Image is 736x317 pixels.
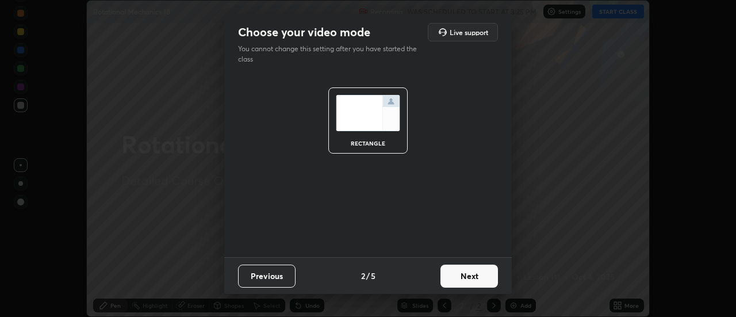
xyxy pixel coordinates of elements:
h4: 2 [361,270,365,282]
h4: / [366,270,370,282]
div: rectangle [345,140,391,146]
h2: Choose your video mode [238,25,370,40]
h5: Live support [450,29,488,36]
img: normalScreenIcon.ae25ed63.svg [336,95,400,131]
h4: 5 [371,270,375,282]
button: Next [440,265,498,288]
button: Previous [238,265,296,288]
p: You cannot change this setting after you have started the class [238,44,424,64]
